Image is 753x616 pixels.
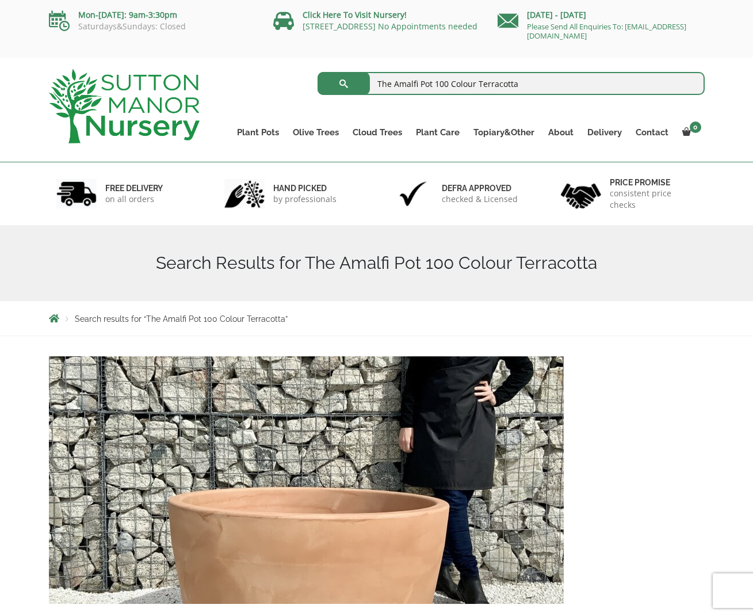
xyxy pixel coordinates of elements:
[690,121,701,133] span: 0
[224,179,265,208] img: 2.jpg
[303,9,407,20] a: Click Here To Visit Nursery!
[580,124,629,140] a: Delivery
[49,8,256,22] p: Mon-[DATE]: 9am-3:30pm
[105,193,163,205] p: on all orders
[75,314,288,324] span: Search results for “The Amalfi Pot 100 Colour Terracotta”
[393,179,433,208] img: 3.jpg
[541,124,580,140] a: About
[346,124,409,140] a: Cloud Trees
[610,188,697,211] p: consistent price checks
[610,177,697,188] h6: Price promise
[56,179,97,208] img: 1.jpg
[286,124,346,140] a: Olive Trees
[442,193,518,205] p: checked & Licensed
[409,124,467,140] a: Plant Care
[49,22,256,31] p: Saturdays&Sundays: Closed
[467,124,541,140] a: Topiary&Other
[318,72,705,95] input: Search...
[49,474,564,485] a: The Amalfi Pot 100 Colour Terracotta
[442,183,518,193] h6: Defra approved
[49,253,705,273] h1: Search Results for The Amalfi Pot 100 Colour Terracotta
[561,176,601,211] img: 4.jpg
[675,124,705,140] a: 0
[303,21,477,32] a: [STREET_ADDRESS] No Appointments needed
[49,69,200,143] img: logo
[527,21,686,41] a: Please Send All Enquiries To: [EMAIL_ADDRESS][DOMAIN_NAME]
[273,183,337,193] h6: hand picked
[273,193,337,205] p: by professionals
[49,356,564,604] img: The Amalfi Pot 100 Colour Terracotta - 27CD5E60 DA1C 4BF4 81CD F47F48880B3B
[498,8,705,22] p: [DATE] - [DATE]
[629,124,675,140] a: Contact
[105,183,163,193] h6: FREE DELIVERY
[49,314,705,323] nav: Breadcrumbs
[230,124,286,140] a: Plant Pots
